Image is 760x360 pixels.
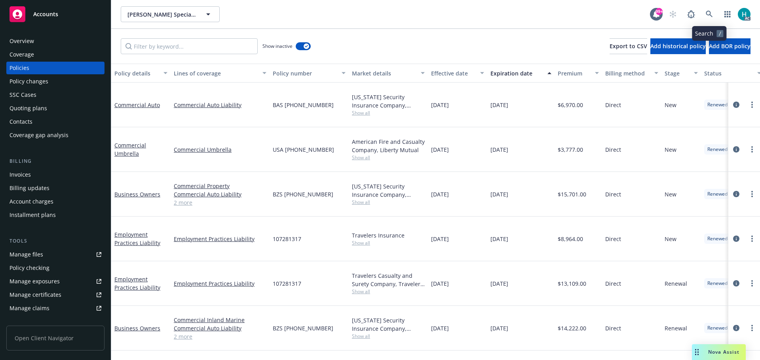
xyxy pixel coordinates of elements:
[349,64,428,83] button: Market details
[490,324,508,332] span: [DATE]
[352,109,425,116] span: Show all
[692,344,746,360] button: Nova Assist
[6,326,104,351] span: Open Client Navigator
[9,275,60,288] div: Manage exposures
[431,145,449,154] span: [DATE]
[6,62,104,74] a: Policies
[558,324,586,332] span: $14,222.00
[6,209,104,221] a: Installment plans
[707,235,728,242] span: Renewed
[273,190,333,198] span: BZS [PHONE_NUMBER]
[6,275,104,288] span: Manage exposures
[610,42,647,50] span: Export to CSV
[9,262,49,274] div: Policy checking
[174,316,266,324] a: Commercial Inland Marine
[114,69,159,77] div: Policy details
[114,231,160,247] a: Employment Practices Liability
[352,333,425,339] span: Show all
[747,100,757,109] a: more
[9,62,29,74] div: Policies
[558,190,586,198] span: $15,701.00
[605,101,621,109] span: Direct
[665,69,689,77] div: Stage
[273,279,301,288] span: 107281317
[174,69,258,77] div: Lines of coverage
[6,315,104,328] a: Manage BORs
[114,190,160,198] a: Business Owners
[747,234,757,243] a: more
[6,302,104,315] a: Manage claims
[490,101,508,109] span: [DATE]
[127,10,196,19] span: [PERSON_NAME] Specialty, Inc.
[720,6,735,22] a: Switch app
[605,235,621,243] span: Direct
[6,102,104,115] a: Quoting plans
[352,182,425,199] div: [US_STATE] Security Insurance Company, Liberty Mutual
[352,316,425,333] div: [US_STATE] Security Insurance Company, Liberty Mutual
[490,279,508,288] span: [DATE]
[6,195,104,208] a: Account charges
[273,235,301,243] span: 107281317
[9,168,31,181] div: Invoices
[352,154,425,161] span: Show all
[701,6,717,22] a: Search
[490,235,508,243] span: [DATE]
[352,138,425,154] div: American Fire and Casualty Company, Liberty Mutual
[6,262,104,274] a: Policy checking
[707,280,728,287] span: Renewed
[487,64,555,83] button: Expiration date
[174,198,266,207] a: 2 more
[9,89,36,101] div: SSC Cases
[490,69,543,77] div: Expiration date
[6,89,104,101] a: SSC Cases
[431,190,449,198] span: [DATE]
[270,64,349,83] button: Policy number
[558,101,583,109] span: $6,970.00
[9,315,47,328] div: Manage BORs
[174,190,266,198] a: Commercial Auto Liability
[9,129,68,141] div: Coverage gap analysis
[665,235,676,243] span: New
[6,48,104,61] a: Coverage
[683,6,699,22] a: Report a Bug
[431,69,475,77] div: Effective date
[665,324,687,332] span: Renewal
[731,145,741,154] a: circleInformation
[352,271,425,288] div: Travelers Casualty and Surety Company, Travelers Insurance, MDO Insurance
[9,102,47,115] div: Quoting plans
[9,288,61,301] div: Manage certificates
[558,279,586,288] span: $13,109.00
[665,6,681,22] a: Start snowing
[9,182,49,194] div: Billing updates
[558,235,583,243] span: $8,964.00
[428,64,487,83] button: Effective date
[121,38,258,54] input: Filter by keyword...
[171,64,270,83] button: Lines of coverage
[352,69,416,77] div: Market details
[9,302,49,315] div: Manage claims
[6,182,104,194] a: Billing updates
[174,145,266,154] a: Commercial Umbrella
[352,93,425,109] div: [US_STATE] Security Insurance Company, Liberty Mutual
[605,324,621,332] span: Direct
[665,190,676,198] span: New
[352,199,425,205] span: Show all
[704,69,752,77] div: Status
[174,324,266,332] a: Commercial Auto Liability
[602,64,661,83] button: Billing method
[490,190,508,198] span: [DATE]
[731,189,741,199] a: circleInformation
[273,324,333,332] span: BZS [PHONE_NUMBER]
[273,69,337,77] div: Policy number
[9,195,53,208] div: Account charges
[174,235,266,243] a: Employment Practices Liability
[731,100,741,109] a: circleInformation
[9,75,48,88] div: Policy changes
[6,248,104,261] a: Manage files
[707,101,728,108] span: Renewed
[692,344,702,360] div: Drag to move
[555,64,602,83] button: Premium
[6,237,104,245] div: Tools
[6,168,104,181] a: Invoices
[650,42,706,50] span: Add historical policy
